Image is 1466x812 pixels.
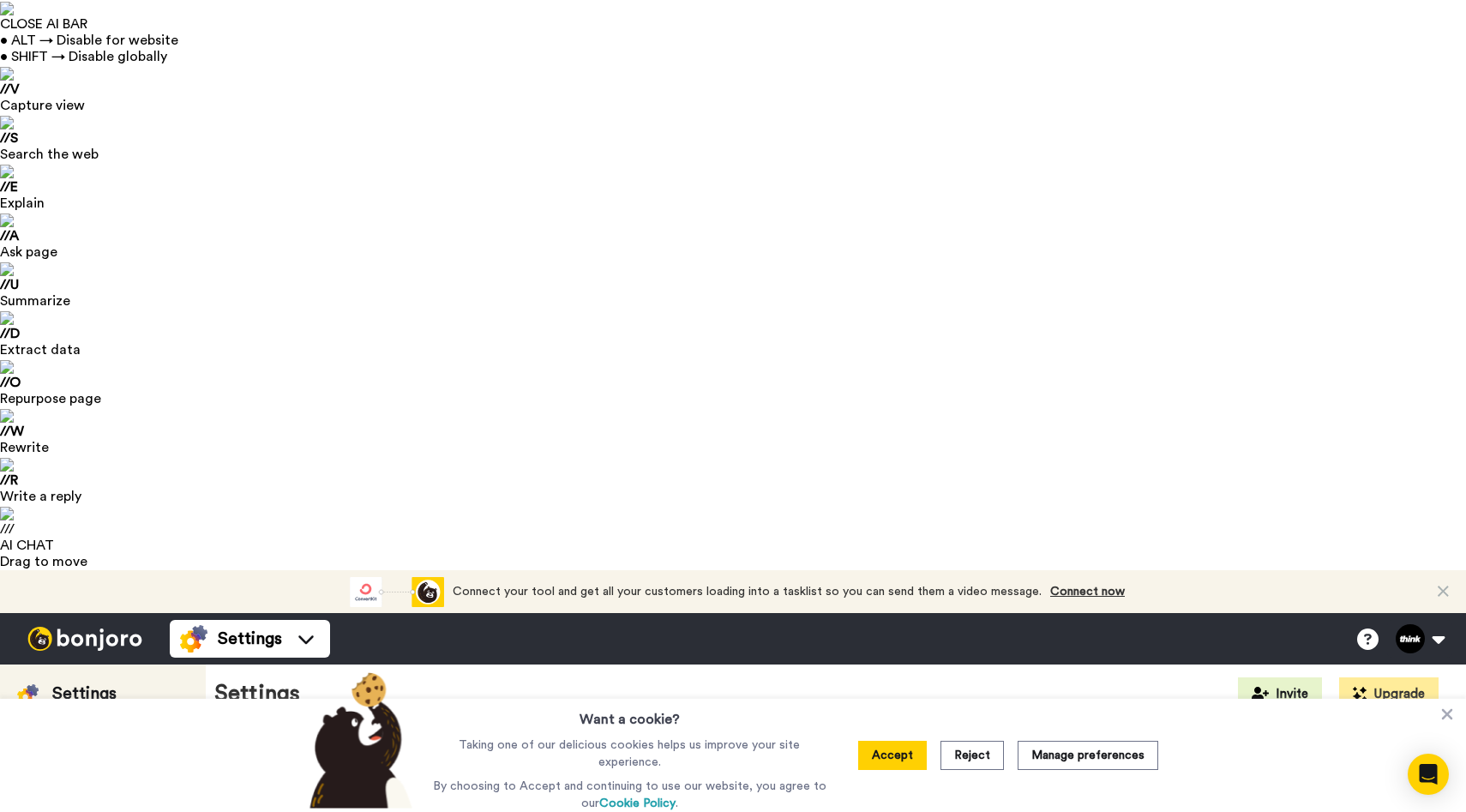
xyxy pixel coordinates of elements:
[350,577,444,607] div: animation
[218,627,282,651] span: Settings
[429,778,831,812] p: By choosing to Accept and continuing to use our website, you agree to our .
[580,699,680,730] h3: Want a cookie?
[1408,754,1449,795] div: Open Intercom Messenger
[1050,586,1125,598] a: Connect now
[180,625,207,653] img: settings-colored.svg
[1238,677,1322,712] button: Invite
[17,684,39,706] img: settings-colored.svg
[52,682,117,706] div: Settings
[21,627,149,651] img: bj-logo-header-white.svg
[599,797,676,809] a: Cookie Policy
[429,737,831,771] p: Taking one of our delicious cookies helps us improve your site experience.
[1339,677,1439,712] button: Upgrade
[214,682,300,707] h1: Settings
[858,741,927,770] button: Accept
[1018,741,1158,770] button: Manage preferences
[940,741,1004,770] button: Reject
[453,586,1042,598] span: Connect your tool and get all your customers loading into a tasklist so you can send them a video...
[294,671,421,809] img: bear-with-cookie.png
